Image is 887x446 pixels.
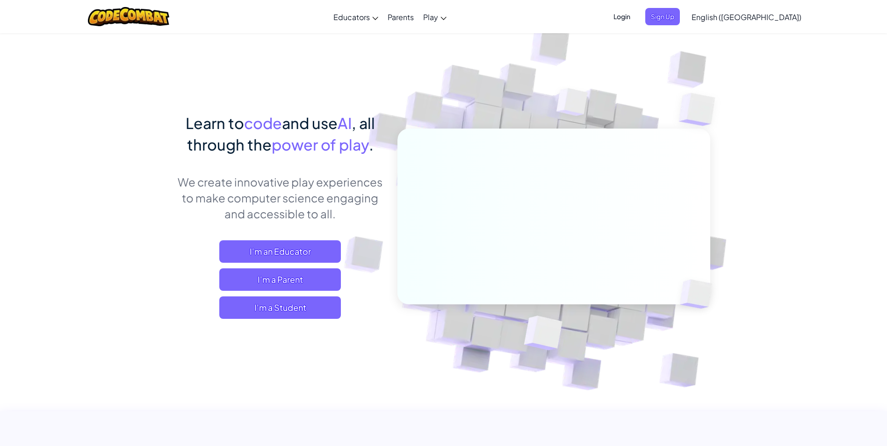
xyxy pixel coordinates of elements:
span: code [244,114,282,132]
span: Learn to [186,114,244,132]
img: CodeCombat logo [88,7,170,26]
span: . [369,135,374,154]
img: Overlap cubes [501,296,584,374]
a: Educators [329,4,383,29]
span: AI [338,114,352,132]
img: Overlap cubes [539,70,606,139]
img: Overlap cubes [660,70,741,149]
button: Sign Up [645,8,680,25]
img: Overlap cubes [664,260,734,328]
span: and use [282,114,338,132]
span: English ([GEOGRAPHIC_DATA]) [692,12,801,22]
a: I'm an Educator [219,240,341,263]
span: Play [423,12,438,22]
a: Play [418,4,451,29]
a: I'm a Parent [219,268,341,291]
button: I'm a Student [219,296,341,319]
button: Login [608,8,636,25]
span: power of play [272,135,369,154]
a: Parents [383,4,418,29]
a: English ([GEOGRAPHIC_DATA]) [687,4,806,29]
span: Educators [333,12,370,22]
p: We create innovative play experiences to make computer science engaging and accessible to all. [177,174,383,222]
